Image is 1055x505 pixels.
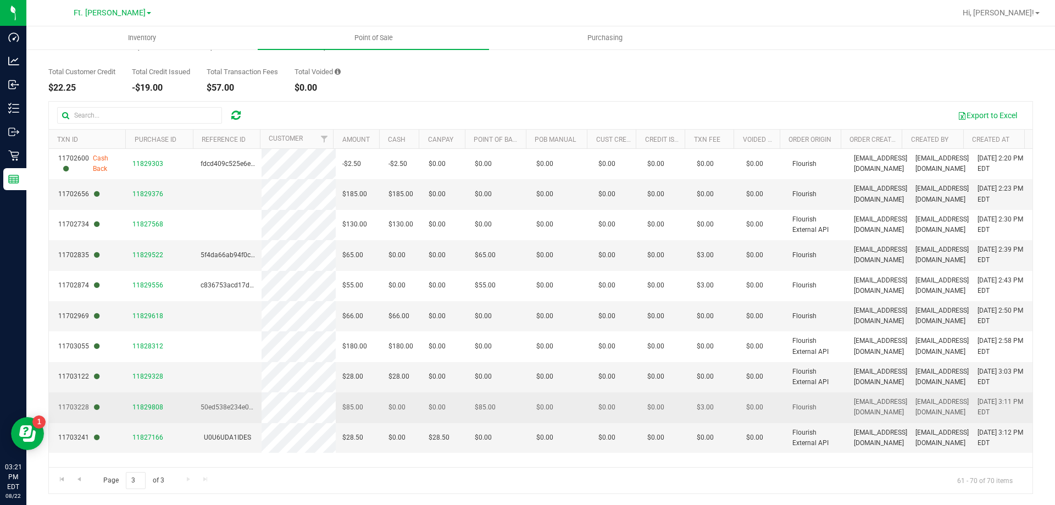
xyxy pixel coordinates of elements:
[388,250,406,260] span: $0.00
[475,159,492,169] span: $0.00
[792,402,817,413] span: Flourish
[295,68,341,75] div: Total Voided
[429,250,446,260] span: $0.00
[132,403,163,411] span: 11829808
[915,306,969,326] span: [EMAIL_ADDRESS][DOMAIN_NAME]
[314,42,402,51] div: $1,115.00
[697,311,714,321] span: $0.00
[978,153,1026,174] span: [DATE] 2:20 PM EDT
[429,280,446,291] span: $0.00
[475,250,496,260] span: $65.00
[132,220,163,228] span: 11827568
[915,397,969,418] span: [EMAIL_ADDRESS][DOMAIN_NAME]
[746,371,763,382] span: $0.00
[978,397,1026,418] span: [DATE] 3:11 PM EDT
[5,492,21,500] p: 08/22
[429,219,446,230] span: $0.00
[388,280,406,291] span: $0.00
[342,250,363,260] span: $65.00
[746,311,763,321] span: $0.00
[647,371,664,382] span: $0.00
[201,160,317,168] span: fdcd409c525e6e793725aedb0fad0e21
[746,189,763,199] span: $0.00
[598,311,615,321] span: $0.00
[8,32,19,43] inline-svg: Dashboard
[536,371,553,382] span: $0.00
[915,184,969,204] span: [EMAIL_ADDRESS][DOMAIN_NAME]
[978,428,1026,448] span: [DATE] 3:12 PM EDT
[978,245,1026,265] span: [DATE] 2:39 PM EDT
[32,415,46,429] iframe: Resource center unread badge
[792,250,817,260] span: Flourish
[647,219,664,230] span: $0.00
[915,428,969,448] span: [EMAIL_ADDRESS][DOMAIN_NAME]
[536,219,553,230] span: $0.00
[697,250,714,260] span: $3.00
[792,367,841,387] span: Flourish External API
[58,153,93,174] span: 11702600
[915,245,969,265] span: [EMAIL_ADDRESS][DOMAIN_NAME]
[536,402,553,413] span: $0.00
[536,280,553,291] span: $0.00
[58,219,99,230] span: 11702734
[915,214,969,235] span: [EMAIL_ADDRESS][DOMAIN_NAME]
[201,281,316,289] span: c836753acd17d04f1988b6e4af1e9ddf
[342,219,367,230] span: $130.00
[342,371,363,382] span: $28.00
[536,341,553,352] span: $0.00
[429,341,446,352] span: $0.00
[342,280,363,291] span: $55.00
[342,159,361,169] span: -$2.50
[135,136,176,143] a: Purchase ID
[474,136,552,143] a: Point of Banking (POB)
[792,214,841,235] span: Flourish External API
[8,103,19,114] inline-svg: Inventory
[647,402,664,413] span: $0.00
[647,341,664,352] span: $0.00
[207,68,278,75] div: Total Transaction Fees
[132,251,163,259] span: 11829522
[475,219,492,230] span: $0.00
[697,219,714,230] span: $0.00
[342,341,367,352] span: $180.00
[128,42,184,51] div: $4,267.60
[58,371,99,382] span: 11703122
[915,153,969,174] span: [EMAIL_ADDRESS][DOMAIN_NAME]
[978,367,1026,387] span: [DATE] 3:03 PM EDT
[295,84,341,92] div: $0.00
[342,311,363,321] span: $66.00
[113,33,171,43] span: Inventory
[598,432,615,443] span: $0.00
[11,417,44,450] iframe: Resource center
[647,159,664,169] span: $0.00
[5,462,21,492] p: 03:21 PM EDT
[58,250,99,260] span: 11702835
[792,189,817,199] span: Flourish
[8,56,19,66] inline-svg: Analytics
[536,250,553,260] span: $0.00
[792,336,841,357] span: Flourish External API
[746,280,763,291] span: $0.00
[645,136,691,143] a: Credit Issued
[792,428,841,448] span: Flourish External API
[489,26,720,49] a: Purchasing
[207,84,278,92] div: $57.00
[536,311,553,321] span: $0.00
[647,311,664,321] span: $0.00
[915,336,969,357] span: [EMAIL_ADDRESS][DOMAIN_NAME]
[58,432,99,443] span: 11703241
[8,126,19,137] inline-svg: Outbound
[978,336,1026,357] span: [DATE] 2:58 PM EDT
[854,214,907,235] span: [EMAIL_ADDRESS][DOMAIN_NAME]
[746,219,763,230] span: $0.00
[647,189,664,199] span: $0.00
[315,130,333,148] a: Filter
[598,371,615,382] span: $0.00
[972,136,1009,143] a: Created At
[792,280,817,291] span: Flourish
[257,42,297,51] div: $369.20
[48,42,112,51] div: 70
[963,8,1034,17] span: Hi, [PERSON_NAME]!
[697,159,714,169] span: $0.00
